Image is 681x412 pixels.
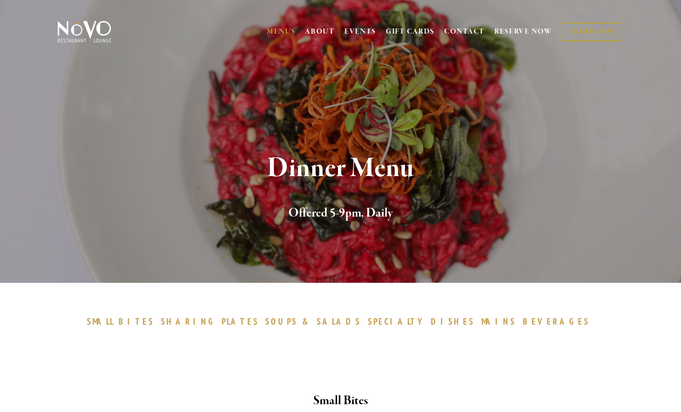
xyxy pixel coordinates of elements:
span: MAINS [481,316,516,327]
a: ABOUT [305,27,335,36]
a: MAINS [481,316,521,327]
a: SHARINGPLATES [161,316,263,327]
a: SOUPS&SALADS [265,316,365,327]
a: RESERVE NOW [494,23,552,40]
span: SOUPS [265,316,298,327]
span: SALADS [317,316,361,327]
span: SMALL [87,316,114,327]
a: BEVERAGES [523,316,595,327]
span: SHARING [161,316,217,327]
a: CONTACT [444,23,485,40]
span: BEVERAGES [523,316,590,327]
span: DISHES [431,316,475,327]
span: SPECIALTY [368,316,427,327]
span: PLATES [222,316,259,327]
a: GIFT CARDS [386,23,435,40]
h1: Dinner Menu [73,154,609,183]
a: SPECIALTYDISHES [368,316,479,327]
a: EVENTS [344,27,376,36]
img: Novo Restaurant &amp; Lounge [56,20,113,43]
span: & [302,316,312,327]
a: ORDER NOW [561,23,621,41]
h2: Offered 5-9pm, Daily [73,204,609,223]
strong: Small Bites [313,393,368,409]
span: BITES [119,316,154,327]
a: SMALLBITES [87,316,159,327]
a: MENUS [267,27,296,36]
